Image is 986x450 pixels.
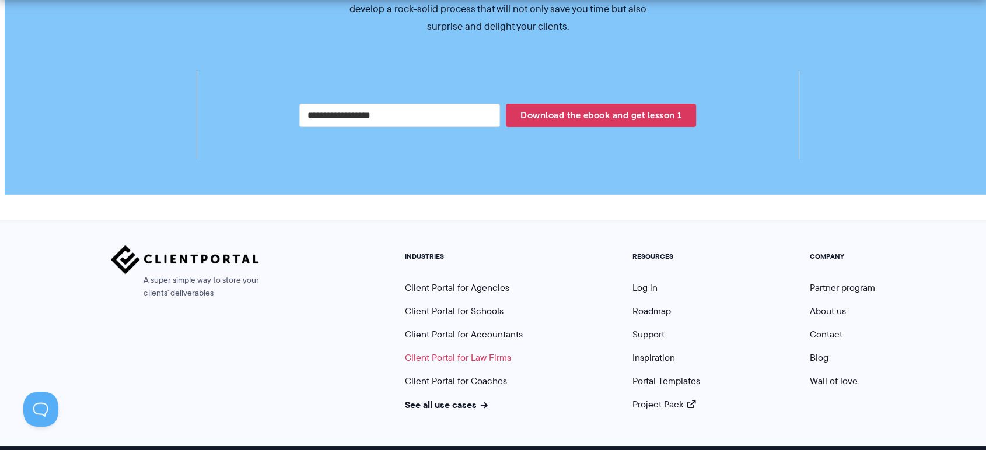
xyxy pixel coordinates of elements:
a: Inspiration [632,351,675,364]
a: Client Portal for Agencies [405,281,509,294]
h5: INDUSTRIES [405,252,523,261]
h5: RESOURCES [632,252,700,261]
a: See all use cases [405,398,488,412]
h5: COMPANY [810,252,875,261]
a: Partner program [810,281,875,294]
iframe: Toggle Customer Support [23,392,58,427]
input: Your email address [299,104,500,127]
span: A super simple way to store your clients' deliverables [111,274,259,300]
a: Client Portal for Accountants [405,328,523,341]
a: Support [632,328,665,341]
a: Client Portal for Law Firms [405,351,511,364]
a: Roadmap [632,304,671,318]
button: Download the ebook and get lesson 1 [506,104,696,127]
span: Download the ebook and get lesson 1 [506,106,696,125]
a: Client Portal for Coaches [405,374,507,388]
a: Project Pack [632,398,695,411]
a: Wall of love [810,374,858,388]
a: Client Portal for Schools [405,304,504,318]
a: Blog [810,351,828,364]
a: About us [810,304,846,318]
a: Portal Templates [632,374,700,388]
a: Contact [810,328,842,341]
a: Log in [632,281,658,294]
